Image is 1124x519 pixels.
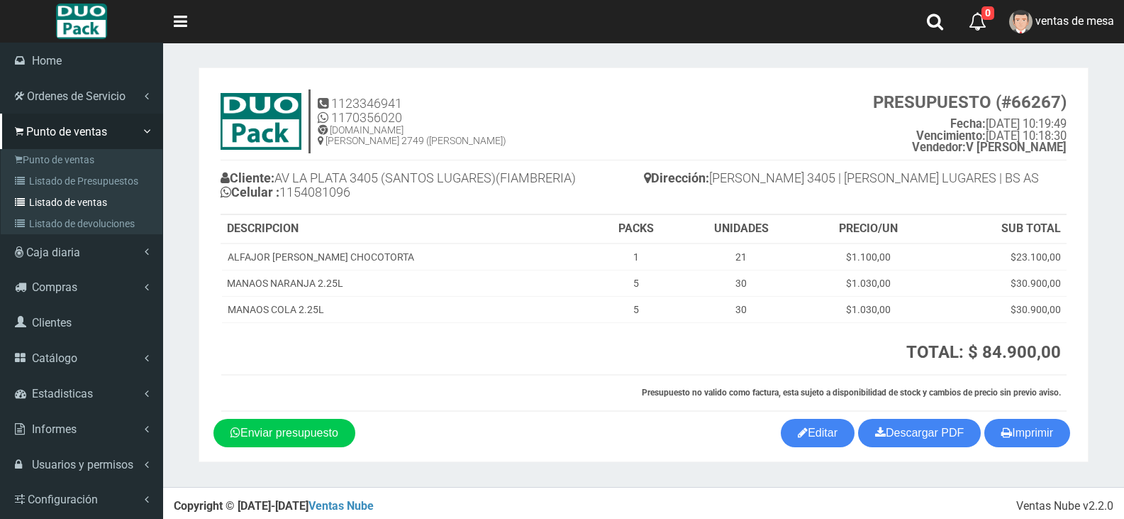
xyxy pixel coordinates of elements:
td: $1.030,00 [803,270,934,296]
td: $23.100,00 [934,244,1067,271]
a: Descargar PDF [858,419,981,447]
span: Punto de ventas [26,125,107,138]
span: Informes [32,422,77,436]
strong: Fecha: [950,117,986,131]
img: Logo grande [56,4,106,39]
strong: TOTAL: $ 84.900,00 [906,342,1061,362]
b: Celular : [221,185,279,200]
td: 5 [592,296,679,322]
td: ALFAJOR [PERSON_NAME] CHOCOTORTA [221,244,592,271]
td: $1.030,00 [803,296,934,322]
img: 9k= [221,93,301,150]
td: 1 [592,244,679,271]
a: Listado de ventas [4,192,162,213]
strong: Copyright © [DATE]-[DATE] [174,499,374,513]
td: $30.900,00 [934,296,1067,322]
span: Ordenes de Servicio [27,89,126,103]
a: Enviar presupuesto [213,419,355,447]
span: 0 [981,6,994,20]
td: MANAOS NARANJA 2.25L [221,270,592,296]
a: Ventas Nube [308,499,374,513]
span: Clientes [32,316,72,329]
strong: Presupuesto no valido como factura, esta sujeto a disponibilidad de stock y cambios de precio sin... [642,388,1061,398]
strong: PRESUPUESTO (#66267) [873,92,1067,112]
td: 30 [679,270,803,296]
td: 21 [679,244,803,271]
span: Catálogo [32,351,77,365]
strong: Vencimiento: [916,129,986,143]
h4: AV LA PLATA 3405 (SANTOS LUGARES)(FIAMBRERIA) 1154081096 [221,168,644,207]
b: Dirección: [644,170,709,185]
b: Cliente: [221,170,274,185]
h4: 1123346941 1170356020 [318,97,506,125]
b: V [PERSON_NAME] [912,141,1067,154]
button: Imprimir [984,419,1070,447]
span: Usuarios y permisos [32,458,133,471]
th: PRECIO/UN [803,215,934,244]
a: Listado de devoluciones [4,213,162,234]
span: Caja diaria [26,246,80,259]
a: Punto de ventas [4,149,162,170]
th: PACKS [592,215,679,244]
h5: [DOMAIN_NAME] [PERSON_NAME] 2749 ([PERSON_NAME]) [318,125,506,147]
span: Home [32,54,62,67]
div: Ventas Nube v2.2.0 [1016,498,1113,515]
strong: Vendedor: [912,141,966,154]
th: DESCRIPCION [221,215,592,244]
th: UNIDADES [679,215,803,244]
span: ventas de mesa [1035,14,1114,28]
span: Compras [32,280,77,294]
small: [DATE] 10:19:49 [DATE] 10:18:30 [873,93,1067,154]
td: $1.100,00 [803,244,934,271]
td: MANAOS COLA 2.25L [221,296,592,322]
span: Enviar presupuesto [240,427,338,439]
td: 5 [592,270,679,296]
a: Listado de Presupuestos [4,170,162,192]
img: User Image [1009,10,1033,33]
h4: [PERSON_NAME] 3405 | [PERSON_NAME] LUGARES | BS AS [644,168,1067,192]
td: 30 [679,296,803,322]
td: $30.900,00 [934,270,1067,296]
th: SUB TOTAL [934,215,1067,244]
a: Editar [781,419,855,447]
span: Estadisticas [32,387,93,400]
